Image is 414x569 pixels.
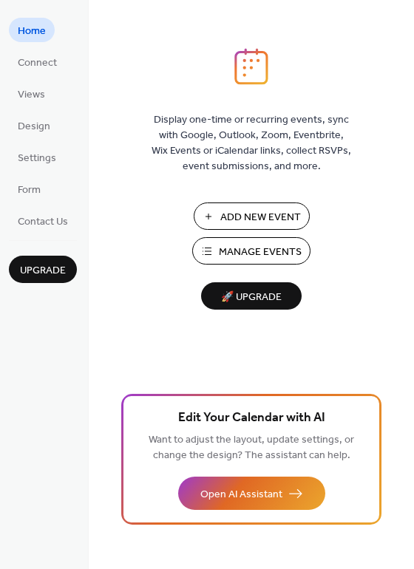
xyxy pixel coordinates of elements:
[9,256,77,283] button: Upgrade
[9,18,55,42] a: Home
[178,408,325,429] span: Edit Your Calendar with AI
[18,183,41,198] span: Form
[9,81,54,106] a: Views
[234,48,268,85] img: logo_icon.svg
[194,202,310,230] button: Add New Event
[20,263,66,279] span: Upgrade
[9,177,50,201] a: Form
[192,237,310,265] button: Manage Events
[9,113,59,137] a: Design
[9,208,77,233] a: Contact Us
[9,50,66,74] a: Connect
[18,214,68,230] span: Contact Us
[18,119,50,134] span: Design
[220,210,301,225] span: Add New Event
[149,430,354,466] span: Want to adjust the layout, update settings, or change the design? The assistant can help.
[18,24,46,39] span: Home
[18,87,45,103] span: Views
[18,151,56,166] span: Settings
[200,487,282,502] span: Open AI Assistant
[201,282,302,310] button: 🚀 Upgrade
[178,477,325,510] button: Open AI Assistant
[18,55,57,71] span: Connect
[152,112,351,174] span: Display one-time or recurring events, sync with Google, Outlook, Zoom, Eventbrite, Wix Events or ...
[9,145,65,169] a: Settings
[210,287,293,307] span: 🚀 Upgrade
[219,245,302,260] span: Manage Events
